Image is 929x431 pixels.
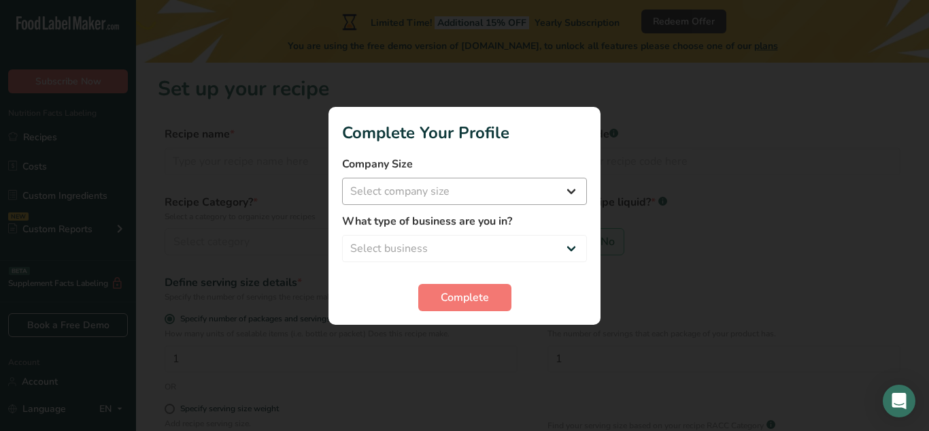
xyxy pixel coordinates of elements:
[883,385,915,417] div: Open Intercom Messenger
[441,289,489,306] span: Complete
[342,156,587,172] label: Company Size
[342,213,587,229] label: What type of business are you in?
[342,121,587,145] h1: Complete Your Profile
[418,284,511,311] button: Complete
